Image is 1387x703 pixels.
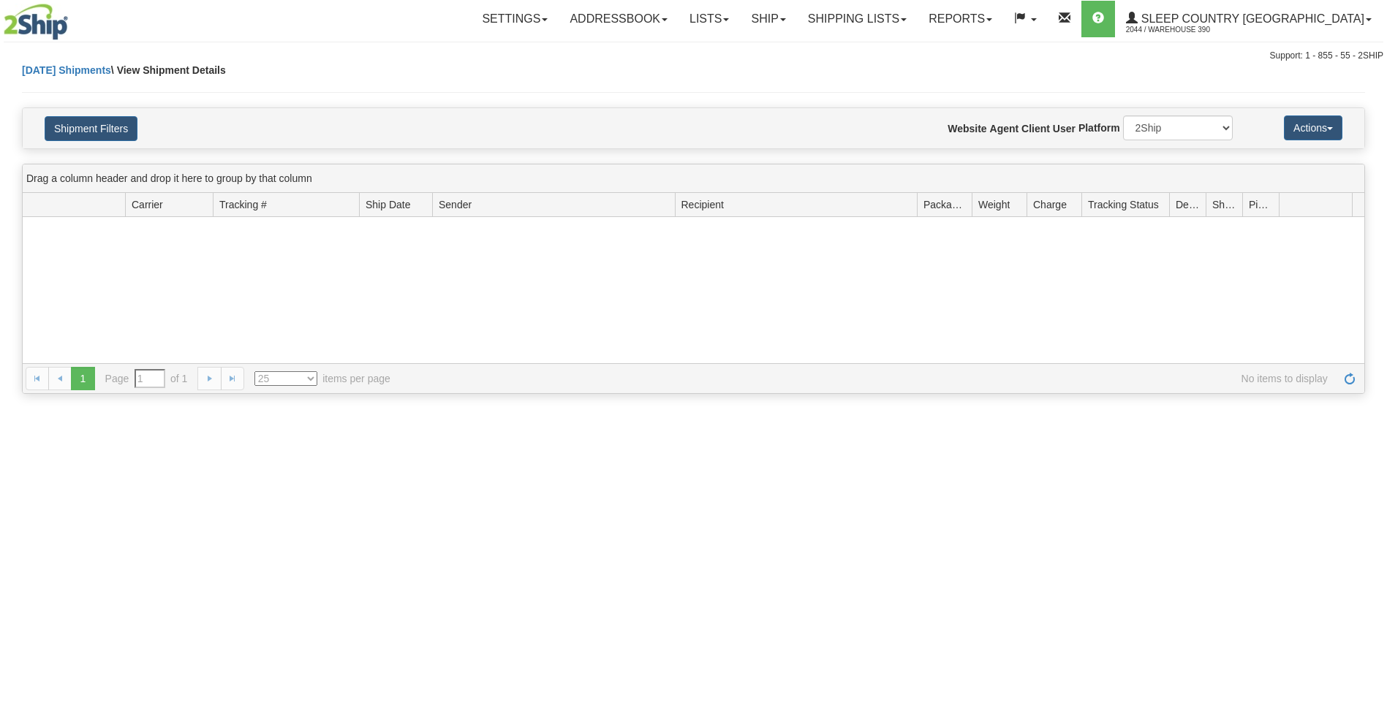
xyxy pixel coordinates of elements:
[1088,197,1159,212] span: Tracking Status
[1284,115,1342,140] button: Actions
[923,197,966,212] span: Packages
[1126,23,1236,37] span: 2044 / Warehouse 390
[990,121,1019,136] label: Agent
[1078,121,1120,135] label: Platform
[45,116,137,141] button: Shipment Filters
[105,369,188,388] span: Page of 1
[411,371,1328,386] span: No items to display
[366,197,410,212] span: Ship Date
[559,1,679,37] a: Addressbook
[948,121,986,136] label: Website
[471,1,559,37] a: Settings
[4,50,1383,62] div: Support: 1 - 855 - 55 - 2SHIP
[797,1,918,37] a: Shipping lists
[681,197,724,212] span: Recipient
[1176,197,1200,212] span: Delivery Status
[254,371,390,386] span: items per page
[1138,12,1364,25] span: Sleep Country [GEOGRAPHIC_DATA]
[23,164,1364,193] div: grid grouping header
[1115,1,1383,37] a: Sleep Country [GEOGRAPHIC_DATA] 2044 / Warehouse 390
[439,197,472,212] span: Sender
[918,1,1003,37] a: Reports
[71,367,94,390] span: 1
[679,1,740,37] a: Lists
[1033,197,1067,212] span: Charge
[1249,197,1273,212] span: Pickup Status
[132,197,163,212] span: Carrier
[1021,121,1050,136] label: Client
[740,1,796,37] a: Ship
[1338,367,1361,390] a: Refresh
[111,64,226,76] span: \ View Shipment Details
[22,64,111,76] a: [DATE] Shipments
[1212,197,1236,212] span: Shipment Issues
[219,197,267,212] span: Tracking #
[4,4,68,40] img: logo2044.jpg
[1053,121,1076,136] label: User
[978,197,1010,212] span: Weight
